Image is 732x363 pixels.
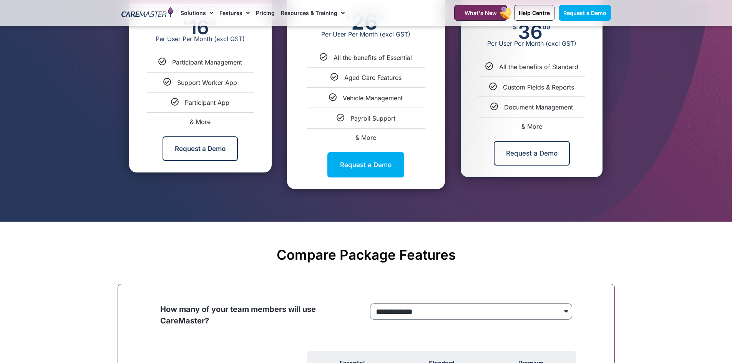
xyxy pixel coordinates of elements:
span: & More [355,134,376,141]
span: Participant App [185,99,229,106]
span: & More [190,118,211,126]
span: & More [521,123,542,130]
a: Help Centre [514,5,554,21]
span: Help Centre [519,10,550,16]
span: Per User Per Month (excl GST) [287,30,445,38]
span: $ [513,24,517,30]
p: How many of your team members will use CareMaster? [160,303,362,327]
a: Request a Demo [327,152,404,177]
span: Per User Per Month (excl GST) [129,35,272,43]
span: Support Worker App [177,79,237,86]
span: Participant Management [172,58,242,66]
span: All the benefits of Essential [334,54,412,61]
span: Aged Care Features [344,74,402,81]
a: Request a Demo [494,141,570,166]
a: Request a Demo [559,5,611,21]
span: 00 [543,24,550,30]
img: CareMaster Logo [121,7,173,19]
span: What's New [465,10,497,16]
span: Per User Per Month (excl GST) [461,40,603,47]
span: 16 [189,20,209,35]
form: price Form radio [370,303,572,323]
a: What's New [454,5,507,21]
span: Custom Fields & Reports [503,83,574,91]
span: All the benefits of Standard [499,63,578,71]
span: 36 [518,24,543,40]
h2: Compare Package Features [121,247,611,263]
a: Request a Demo [163,136,238,161]
span: Document Management [504,103,573,111]
span: Request a Demo [563,10,606,16]
span: Payroll Support [350,114,395,122]
span: Vehicle Management [343,94,403,102]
